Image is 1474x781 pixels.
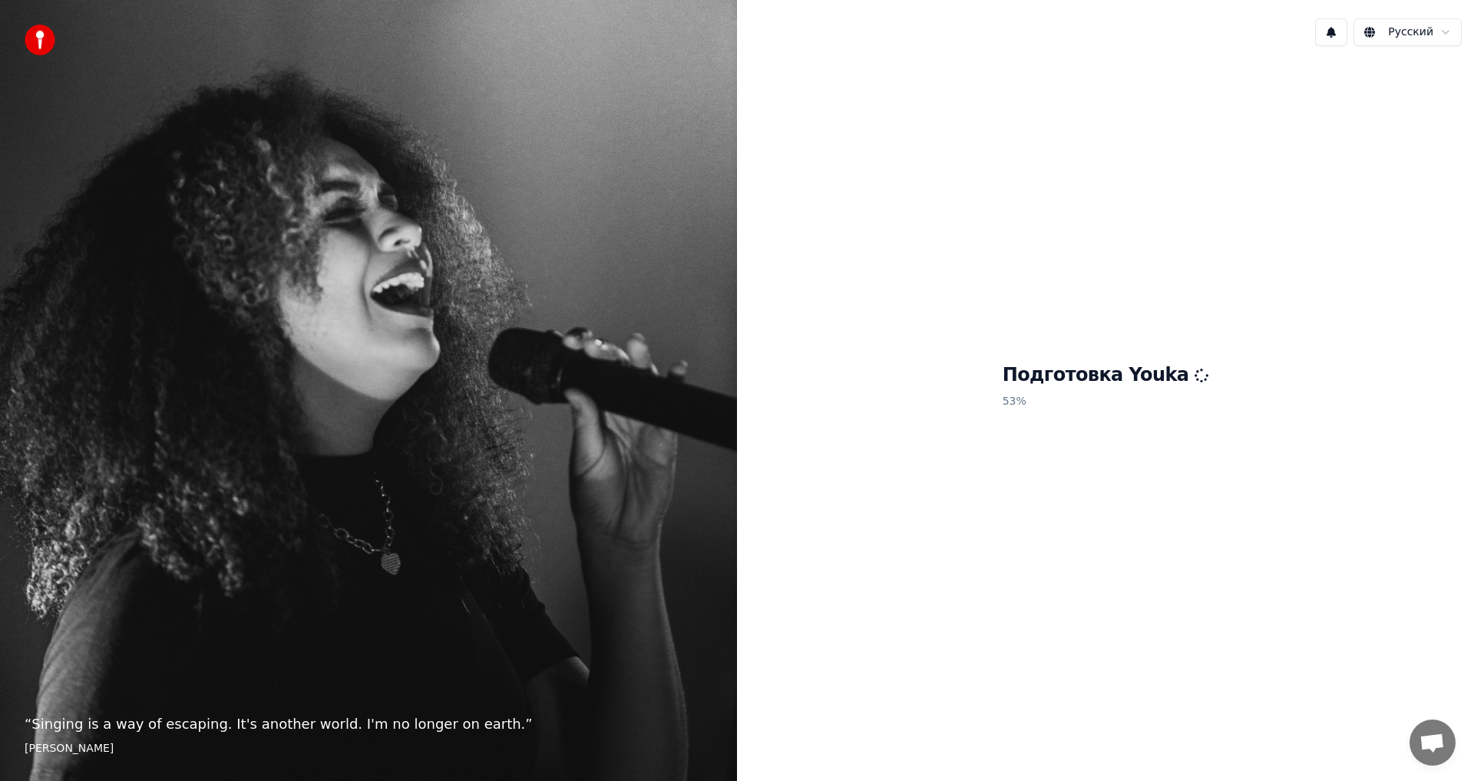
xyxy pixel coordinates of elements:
img: youka [25,25,55,55]
p: “ Singing is a way of escaping. It's another world. I'm no longer on earth. ” [25,713,712,735]
div: Открытый чат [1410,720,1456,766]
h1: Подготовка Youka [1003,363,1209,388]
p: 53 % [1003,388,1209,415]
footer: [PERSON_NAME] [25,741,712,756]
